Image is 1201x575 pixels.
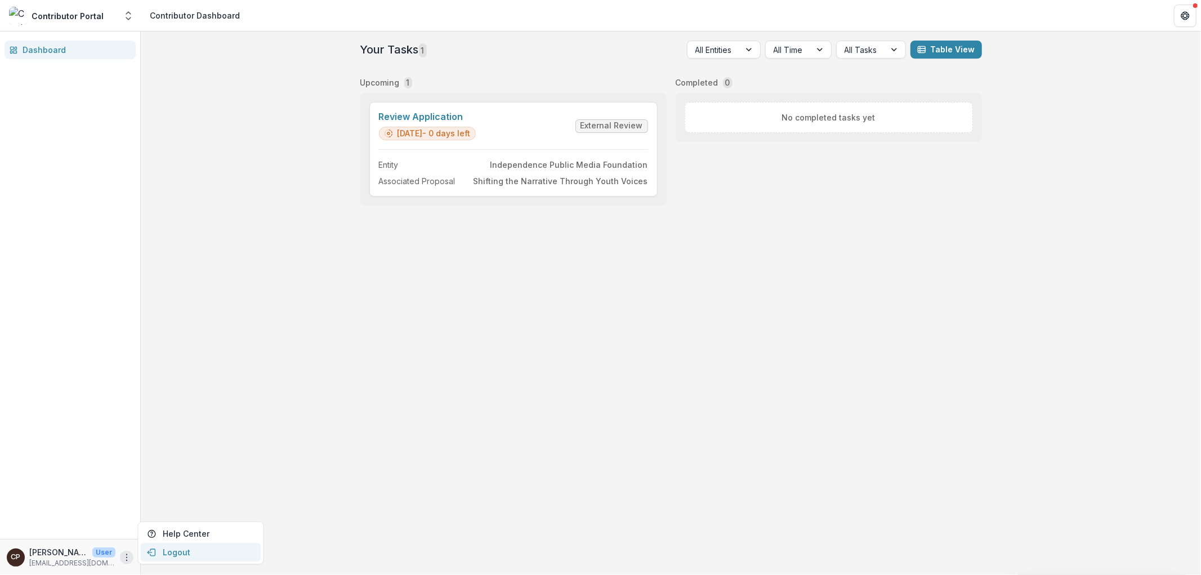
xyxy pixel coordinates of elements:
[407,77,410,88] p: 1
[360,77,400,88] p: Upcoming
[92,547,115,558] p: User
[676,77,718,88] p: Completed
[910,41,982,59] button: Table View
[29,546,88,558] p: [PERSON_NAME]
[11,554,21,561] div: Carol Posso
[23,44,127,56] div: Dashboard
[120,5,136,27] button: Open entity switcher
[9,7,27,25] img: Contributor Portal
[419,43,427,57] span: 1
[5,41,136,59] a: Dashboard
[725,77,730,88] p: 0
[1174,5,1196,27] button: Get Help
[150,10,240,21] div: Contributor Dashboard
[379,112,476,122] a: Review Application
[145,7,244,24] nav: breadcrumb
[782,112,876,123] p: No completed tasks yet
[32,10,104,22] div: Contributor Portal
[29,558,115,568] p: [EMAIL_ADDRESS][DOMAIN_NAME]
[120,551,133,564] button: More
[360,43,427,56] h2: Your Tasks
